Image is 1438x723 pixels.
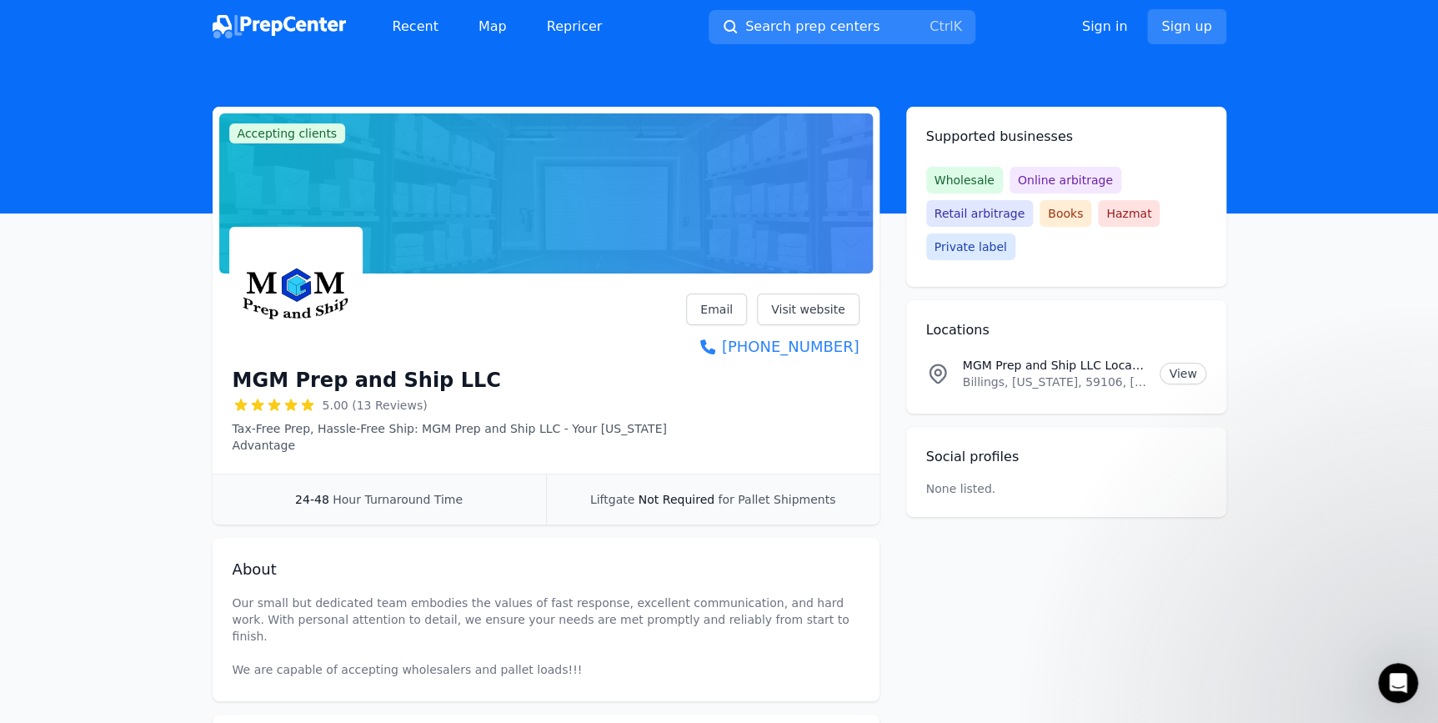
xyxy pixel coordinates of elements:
[926,480,996,497] p: None listed.
[926,320,1206,340] h2: Locations
[953,18,962,34] kbd: K
[233,595,859,678] p: Our small but dedicated team embodies the values of fast response, excellent communication, and h...
[926,127,1206,147] h2: Supported businesses
[233,420,687,454] p: Tax-Free Prep, Hassle-Free Ship: MGM Prep and Ship LLC - Your [US_STATE] Advantage
[213,15,346,38] img: PrepCenter
[686,335,859,359] a: [PHONE_NUMBER]
[1010,167,1121,193] span: Online arbitrage
[926,233,1015,260] span: Private label
[745,17,879,37] span: Search prep centers
[639,493,714,506] span: Not Required
[295,493,329,506] span: 24-48
[1160,363,1205,384] a: View
[1082,17,1128,37] a: Sign in
[333,493,463,506] span: Hour Turnaround Time
[465,10,520,43] a: Map
[963,374,1147,390] p: Billings, [US_STATE], 59106, [GEOGRAPHIC_DATA]
[1378,663,1418,703] iframe: Intercom live chat
[926,200,1033,227] span: Retail arbitrage
[709,10,975,44] button: Search prep centersCtrlK
[929,18,953,34] kbd: Ctrl
[590,493,634,506] span: Liftgate
[718,493,835,506] span: for Pallet Shipments
[233,367,501,394] h1: MGM Prep and Ship LLC
[379,10,452,43] a: Recent
[1040,200,1091,227] span: Books
[1098,200,1160,227] span: Hazmat
[233,558,859,581] h2: About
[926,167,1003,193] span: Wholesale
[534,10,616,43] a: Repricer
[926,447,1206,467] h2: Social profiles
[1147,9,1225,44] a: Sign up
[757,294,859,325] a: Visit website
[233,230,359,357] img: MGM Prep and Ship LLC
[963,357,1147,374] p: MGM Prep and Ship LLC Location
[686,294,747,325] a: Email
[229,123,346,143] span: Accepting clients
[323,397,428,414] span: 5.00 (13 Reviews)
